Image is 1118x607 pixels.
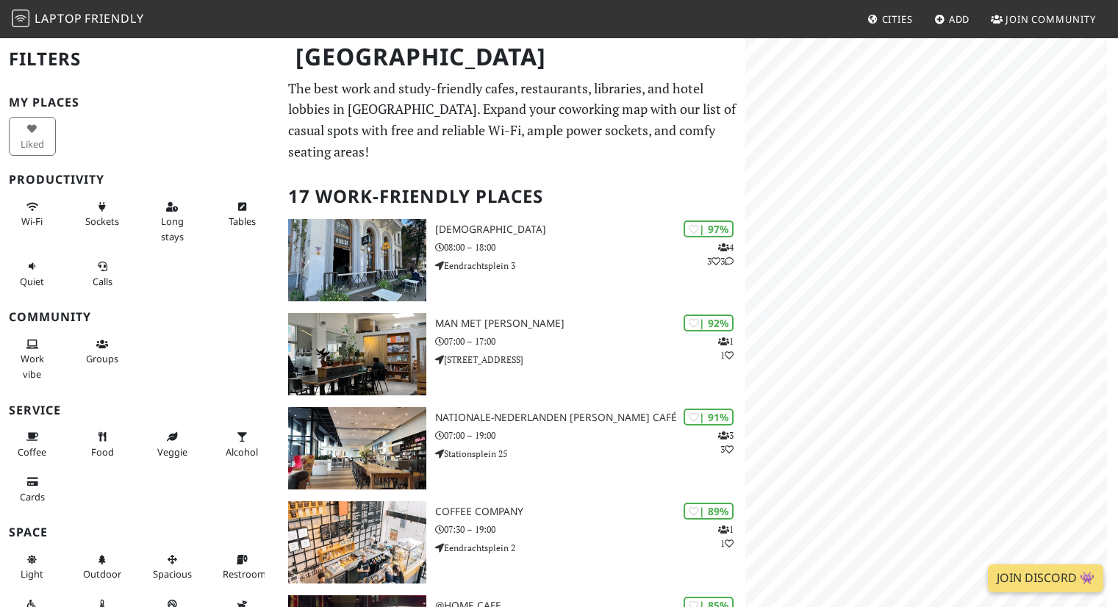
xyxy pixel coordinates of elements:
span: Alcohol [226,445,258,459]
p: 4 3 3 [707,240,734,268]
h2: 17 Work-Friendly Places [288,174,737,219]
p: Stationsplein 25 [435,447,746,461]
h3: Service [9,403,270,417]
span: Credit cards [20,490,45,503]
span: Outdoor area [83,567,121,581]
div: | 89% [684,503,734,520]
button: Food [79,425,126,464]
button: Long stays [148,195,196,248]
button: Wi-Fi [9,195,56,234]
a: Join Community [985,6,1102,32]
a: Cities [861,6,919,32]
div: | 92% [684,315,734,331]
h2: Filters [9,37,270,82]
button: Tables [218,195,265,234]
button: Restroom [218,547,265,586]
span: Stable Wi-Fi [21,215,43,228]
span: Natural light [21,567,43,581]
span: Laptop [35,10,82,26]
button: Calls [79,254,126,293]
span: Veggie [157,445,187,459]
button: Outdoor [79,547,126,586]
h3: Nationale-Nederlanden [PERSON_NAME] Café [435,412,746,424]
button: Alcohol [218,425,265,464]
a: Join Discord 👾 [988,564,1103,592]
img: LaptopFriendly [12,10,29,27]
span: Coffee [18,445,46,459]
a: Nationale-Nederlanden Douwe Egberts Café | 91% 33 Nationale-Nederlanden [PERSON_NAME] Café 07:00 ... [279,407,745,489]
button: Cards [9,470,56,509]
span: Spacious [153,567,192,581]
img: Nationale-Nederlanden Douwe Egberts Café [288,407,426,489]
button: Groups [79,332,126,371]
div: | 97% [684,220,734,237]
p: 08:00 – 18:00 [435,240,746,254]
h3: Coffee Company [435,506,746,518]
button: Quiet [9,254,56,293]
span: Join Community [1006,12,1096,26]
button: Work vibe [9,332,56,386]
img: Man met bril koffie [288,313,426,395]
img: Coffee Company [288,501,426,583]
p: 07:00 – 17:00 [435,334,746,348]
h3: My Places [9,96,270,109]
span: Group tables [86,352,118,365]
p: Eendrachtsplein 2 [435,541,746,555]
button: Veggie [148,425,196,464]
h3: Man met [PERSON_NAME] [435,317,746,330]
a: Man met bril koffie | 92% 11 Man met [PERSON_NAME] 07:00 – 17:00 [STREET_ADDRESS] [279,313,745,395]
h1: [GEOGRAPHIC_DATA] [284,37,742,77]
p: The best work and study-friendly cafes, restaurants, libraries, and hotel lobbies in [GEOGRAPHIC_... [288,78,737,162]
p: 07:30 – 19:00 [435,522,746,536]
span: Food [91,445,114,459]
a: LaptopFriendly LaptopFriendly [12,7,144,32]
h3: Community [9,310,270,324]
span: Cities [882,12,913,26]
span: Work-friendly tables [229,215,256,228]
p: 1 1 [718,522,734,550]
button: Light [9,547,56,586]
a: Coffee Company | 89% 11 Coffee Company 07:30 – 19:00 Eendrachtsplein 2 [279,501,745,583]
img: Heilige Boontjes [288,219,426,301]
button: Sockets [79,195,126,234]
a: Heilige Boontjes | 97% 433 [DEMOGRAPHIC_DATA] 08:00 – 18:00 Eendrachtsplein 3 [279,219,745,301]
button: Coffee [9,425,56,464]
button: Spacious [148,547,196,586]
p: 3 3 [718,428,734,456]
span: Friendly [85,10,143,26]
div: | 91% [684,409,734,425]
a: Add [928,6,976,32]
p: 1 1 [718,334,734,362]
p: [STREET_ADDRESS] [435,353,746,367]
span: Power sockets [85,215,119,228]
span: Add [949,12,970,26]
h3: Space [9,525,270,539]
span: Video/audio calls [93,275,112,288]
h3: [DEMOGRAPHIC_DATA] [435,223,746,236]
span: Quiet [20,275,44,288]
span: Restroom [223,567,266,581]
h3: Productivity [9,173,270,187]
p: 07:00 – 19:00 [435,428,746,442]
span: Long stays [161,215,184,243]
p: Eendrachtsplein 3 [435,259,746,273]
span: People working [21,352,44,380]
